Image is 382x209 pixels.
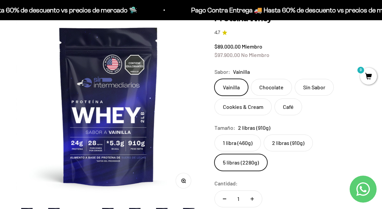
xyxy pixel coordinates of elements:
[16,13,201,198] img: Proteína Whey
[214,67,230,76] legend: Sabor:
[214,52,240,58] span: $97.900,00
[242,191,262,207] button: Aumentar cantidad
[360,73,377,81] a: 0
[214,123,235,132] legend: Tamaño:
[233,67,250,76] span: Vainilla
[357,66,365,74] mark: 0
[214,43,241,50] span: $89.000,00
[214,29,366,36] a: 4.74.7 de 5.0 estrellas
[214,179,238,188] label: Cantidad:
[215,191,234,207] button: Reducir cantidad
[238,123,270,132] span: 2 libras (910g)
[242,43,262,50] span: Miembro
[241,52,269,58] span: No Miembro
[214,29,220,36] span: 4.7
